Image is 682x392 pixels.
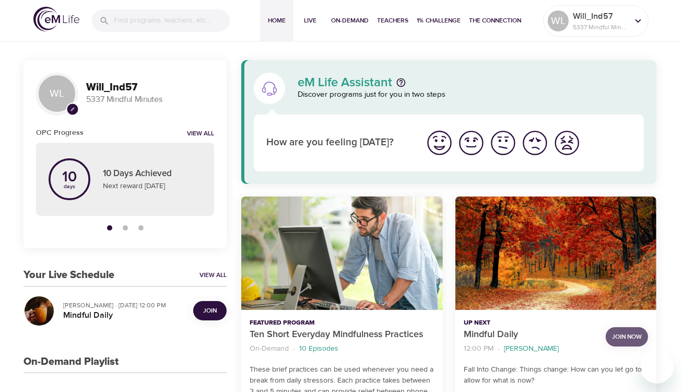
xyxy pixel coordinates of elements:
img: ok [489,129,518,157]
button: Join [193,301,227,320]
p: 10 [62,170,77,185]
p: 10 Days Achieved [103,167,202,181]
div: WL [36,73,78,114]
h3: On-Demand Playlist [23,356,119,368]
p: eM Life Assistant [298,76,392,89]
img: eM Life Assistant [261,80,278,97]
li: · [293,342,295,356]
span: Join Now [612,331,642,342]
h6: OPC Progress [36,127,84,139]
p: [PERSON_NAME] [504,343,559,354]
button: I'm feeling good [455,127,487,159]
nav: breadcrumb [464,342,597,356]
button: I'm feeling great [424,127,455,159]
p: Fall Into Change: Things change: How can you let go to allow for what is now? [464,364,648,386]
p: 12:00 PM [464,343,493,354]
a: View All [199,271,227,280]
button: I'm feeling bad [519,127,551,159]
button: Join Now [606,327,648,347]
button: Ten Short Everyday Mindfulness Practices [241,197,442,310]
button: I'm feeling worst [551,127,583,159]
input: Find programs, teachers, etc... [114,9,230,32]
p: How are you feeling [DATE]? [266,135,411,151]
p: 5337 Mindful Minutes [573,22,628,32]
p: Mindful Daily [464,328,597,342]
h3: Your Live Schedule [23,269,114,281]
div: WL [548,10,569,31]
p: Ten Short Everyday Mindfulness Practices [250,328,434,342]
h3: Will_Ind57 [86,82,214,94]
p: Discover programs just for you in two steps [298,89,644,101]
p: Will_Ind57 [573,10,628,22]
nav: breadcrumb [250,342,434,356]
span: Teachers [377,15,408,26]
p: days [62,185,77,189]
img: good [457,129,486,157]
span: Join [203,305,217,316]
h5: Mindful Daily [63,310,185,321]
img: worst [552,129,581,157]
iframe: Button to launch messaging window [640,350,674,384]
img: bad [521,129,549,157]
a: View all notifications [187,130,214,139]
p: Up Next [464,318,597,328]
span: Live [298,15,323,26]
span: On-Demand [331,15,369,26]
p: On-Demand [250,343,289,354]
p: Next reward [DATE] [103,181,202,192]
p: 10 Episodes [299,343,338,354]
p: [PERSON_NAME] · [DATE] 12:00 PM [63,301,185,310]
span: Home [264,15,289,26]
button: I'm feeling ok [487,127,519,159]
span: The Connection [469,15,521,26]
span: 1% Challenge [417,15,461,26]
li: · [498,342,500,356]
button: Mindful Daily [455,197,656,310]
img: logo [33,7,79,31]
img: great [425,129,454,157]
p: 5337 Mindful Minutes [86,94,214,106]
p: Featured Program [250,318,434,328]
